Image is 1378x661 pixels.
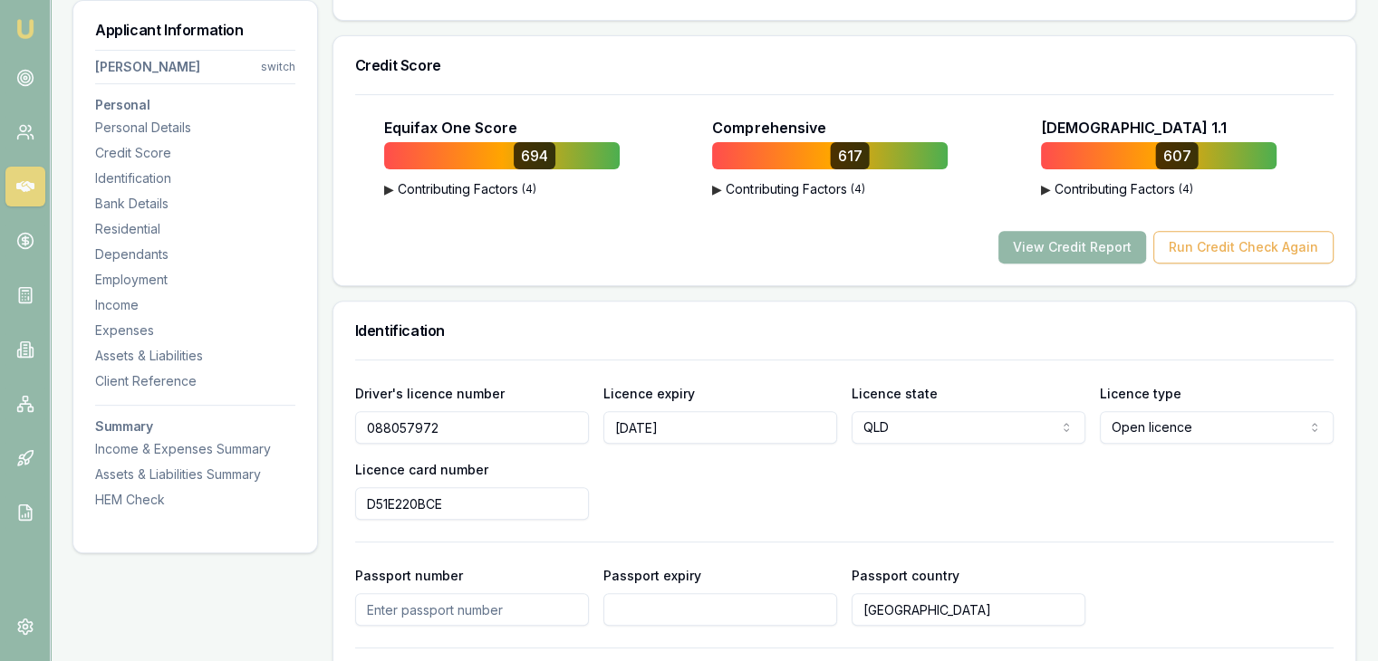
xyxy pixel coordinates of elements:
[384,180,394,198] span: ▶
[384,180,620,198] button: ▶Contributing Factors(4)
[95,245,295,263] div: Dependants
[95,321,295,340] div: Expenses
[95,296,295,314] div: Income
[261,60,295,74] div: switch
[355,386,505,401] label: Driver's licence number
[1100,386,1181,401] label: Licence type
[95,372,295,390] div: Client Reference
[95,347,295,365] div: Assets & Liabilities
[95,99,295,111] h3: Personal
[95,119,295,137] div: Personal Details
[95,465,295,484] div: Assets & Liabilities Summary
[384,117,517,139] p: Equifax One Score
[355,593,589,626] input: Enter passport number
[1156,142,1199,169] div: 607
[95,195,295,213] div: Bank Details
[712,180,948,198] button: ▶Contributing Factors(4)
[712,117,825,139] p: Comprehensive
[95,144,295,162] div: Credit Score
[712,180,722,198] span: ▶
[852,568,959,583] label: Passport country
[514,142,555,169] div: 694
[522,182,536,196] span: ( 4 )
[1041,180,1277,198] button: ▶Contributing Factors(4)
[355,411,589,444] input: Enter driver's licence number
[355,58,1334,72] h3: Credit Score
[95,440,295,458] div: Income & Expenses Summary
[1179,182,1193,196] span: ( 4 )
[95,420,295,433] h3: Summary
[831,142,870,169] div: 617
[603,386,695,401] label: Licence expiry
[1041,117,1227,139] p: [DEMOGRAPHIC_DATA] 1.1
[95,58,200,76] div: [PERSON_NAME]
[355,568,463,583] label: Passport number
[603,568,701,583] label: Passport expiry
[355,462,488,477] label: Licence card number
[998,231,1146,263] button: View Credit Report
[14,18,36,40] img: emu-icon-u.png
[95,220,295,238] div: Residential
[1041,180,1051,198] span: ▶
[95,491,295,509] div: HEM Check
[852,386,938,401] label: Licence state
[95,271,295,289] div: Employment
[852,593,1085,626] input: Enter passport country
[95,23,295,37] h3: Applicant Information
[850,182,864,196] span: ( 4 )
[95,169,295,187] div: Identification
[1153,231,1334,263] button: Run Credit Check Again
[355,487,589,520] input: Enter driver's licence card number
[355,323,1334,338] h3: Identification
